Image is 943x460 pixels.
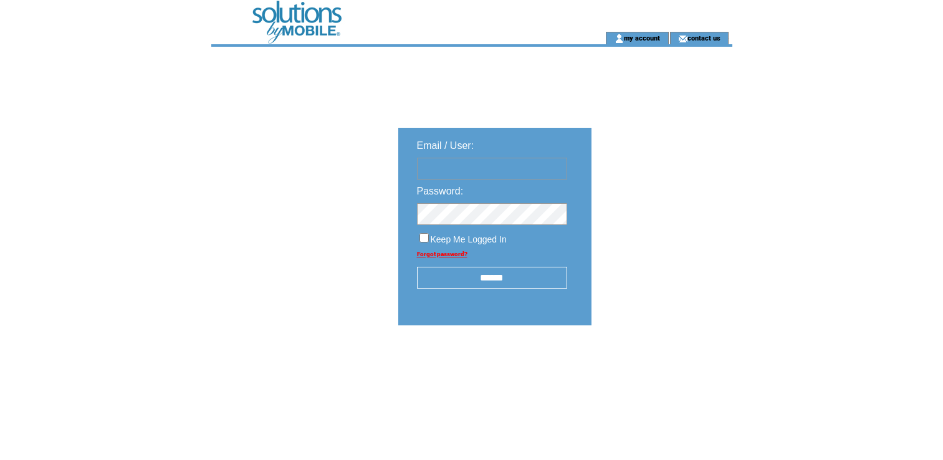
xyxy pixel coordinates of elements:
span: Password: [417,186,464,196]
a: contact us [687,34,720,42]
span: Keep Me Logged In [431,234,507,244]
a: Forgot password? [417,251,467,257]
img: contact_us_icon.gif;jsessionid=7E11F048DF33C49A330E16FC3AD991C1 [678,34,687,44]
img: transparent.png;jsessionid=7E11F048DF33C49A330E16FC3AD991C1 [628,357,690,372]
img: account_icon.gif;jsessionid=7E11F048DF33C49A330E16FC3AD991C1 [615,34,624,44]
span: Email / User: [417,140,474,151]
a: my account [624,34,660,42]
